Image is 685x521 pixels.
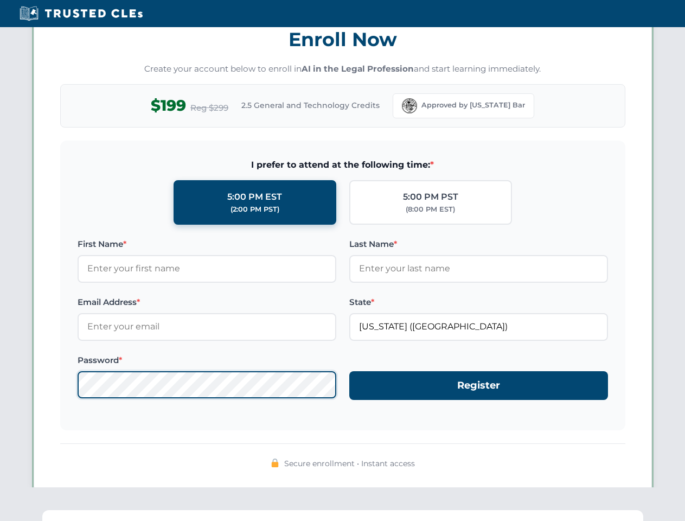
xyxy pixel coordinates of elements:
[421,100,525,111] span: Approved by [US_STATE] Bar
[349,255,608,282] input: Enter your last name
[231,204,279,215] div: (2:00 PM PST)
[78,354,336,367] label: Password
[349,371,608,400] button: Register
[16,5,146,22] img: Trusted CLEs
[403,190,458,204] div: 5:00 PM PST
[227,190,282,204] div: 5:00 PM EST
[78,296,336,309] label: Email Address
[406,204,455,215] div: (8:00 PM EST)
[78,158,608,172] span: I prefer to attend at the following time:
[78,255,336,282] input: Enter your first name
[284,458,415,469] span: Secure enrollment • Instant access
[402,98,417,113] img: Florida Bar
[151,93,186,118] span: $199
[349,296,608,309] label: State
[60,63,625,75] p: Create your account below to enroll in and start learning immediately.
[271,459,279,467] img: 🔒
[190,101,228,115] span: Reg $299
[241,99,380,111] span: 2.5 General and Technology Credits
[349,313,608,340] input: Florida (FL)
[349,238,608,251] label: Last Name
[60,22,625,56] h3: Enroll Now
[78,238,336,251] label: First Name
[78,313,336,340] input: Enter your email
[302,63,414,74] strong: AI in the Legal Profession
